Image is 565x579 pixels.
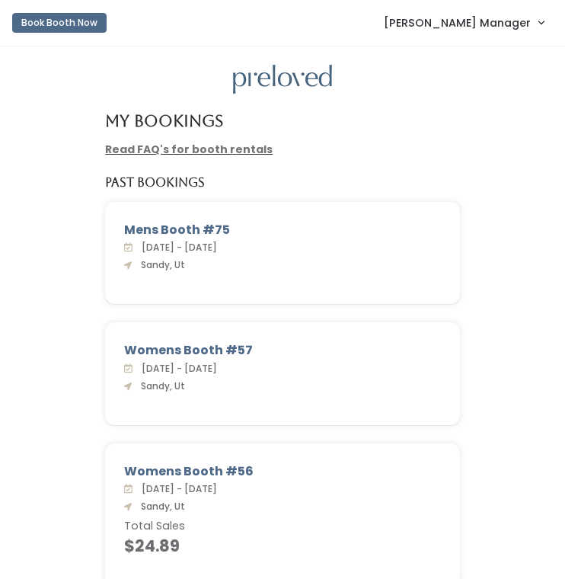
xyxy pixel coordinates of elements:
[12,13,107,33] button: Book Booth Now
[384,14,531,31] span: [PERSON_NAME] Manager
[136,362,217,375] span: [DATE] - [DATE]
[105,142,273,157] a: Read FAQ's for booth rentals
[135,379,185,392] span: Sandy, Ut
[369,6,559,39] a: [PERSON_NAME] Manager
[233,65,332,94] img: preloved logo
[136,241,217,254] span: [DATE] - [DATE]
[124,520,440,533] h6: Total Sales
[105,176,205,190] h5: Past Bookings
[135,500,185,513] span: Sandy, Ut
[124,221,440,239] div: Mens Booth #75
[12,6,107,40] a: Book Booth Now
[124,341,440,360] div: Womens Booth #57
[124,462,440,481] div: Womens Booth #56
[135,258,185,271] span: Sandy, Ut
[105,112,223,130] h4: My Bookings
[124,537,440,555] h4: $24.89
[136,482,217,495] span: [DATE] - [DATE]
